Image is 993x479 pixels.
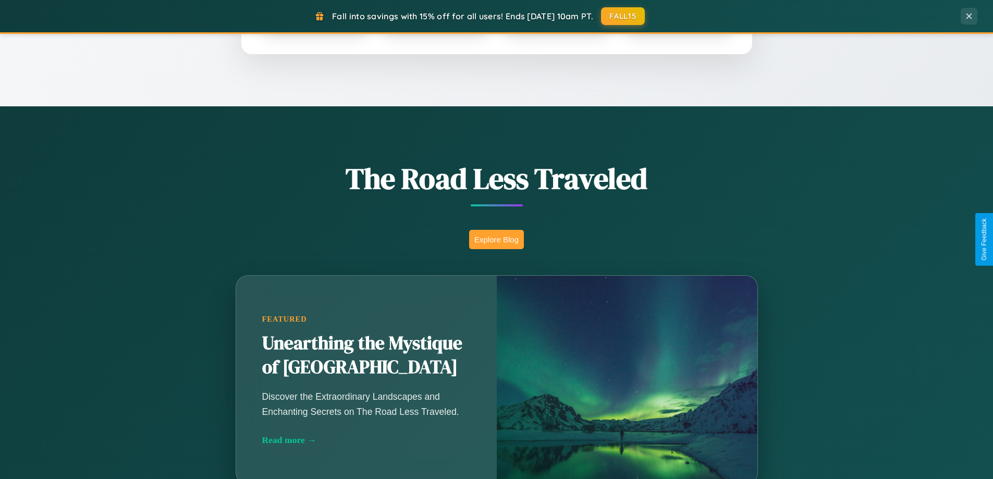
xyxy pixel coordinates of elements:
span: Fall into savings with 15% off for all users! Ends [DATE] 10am PT. [332,11,593,21]
div: Featured [262,315,471,324]
div: Give Feedback [980,218,988,261]
h1: The Road Less Traveled [184,158,810,199]
button: FALL15 [601,7,645,25]
button: Explore Blog [469,230,524,249]
h2: Unearthing the Mystique of [GEOGRAPHIC_DATA] [262,331,471,379]
div: Read more → [262,435,471,446]
p: Discover the Extraordinary Landscapes and Enchanting Secrets on The Road Less Traveled. [262,389,471,419]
